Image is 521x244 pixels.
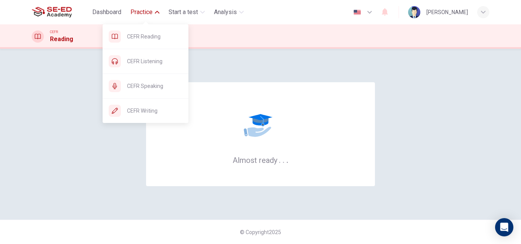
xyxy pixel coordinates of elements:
[50,35,73,44] h1: Reading
[166,5,208,19] button: Start a test
[127,32,182,41] span: CEFR Reading
[127,57,182,66] span: CEFR Listening
[286,153,289,166] h6: .
[352,10,362,15] img: en
[278,153,281,166] h6: .
[50,29,58,35] span: CEFR
[169,8,198,17] span: Start a test
[103,99,188,123] div: CEFR Writing
[408,6,420,18] img: Profile picture
[211,5,247,19] button: Analysis
[103,49,188,73] div: CEFR Listening
[127,81,182,91] span: CEFR Speaking
[89,5,124,19] button: Dashboard
[233,155,289,165] h6: Almost ready
[214,8,237,17] span: Analysis
[426,8,468,17] div: [PERSON_NAME]
[127,5,162,19] button: Practice
[130,8,153,17] span: Practice
[495,218,513,236] div: Open Intercom Messenger
[32,5,89,20] a: SE-ED Academy logo
[32,5,72,20] img: SE-ED Academy logo
[103,24,188,49] div: CEFR Reading
[103,74,188,98] div: CEFR Speaking
[92,8,121,17] span: Dashboard
[240,229,281,235] span: © Copyright 2025
[127,106,182,115] span: CEFR Writing
[282,153,285,166] h6: .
